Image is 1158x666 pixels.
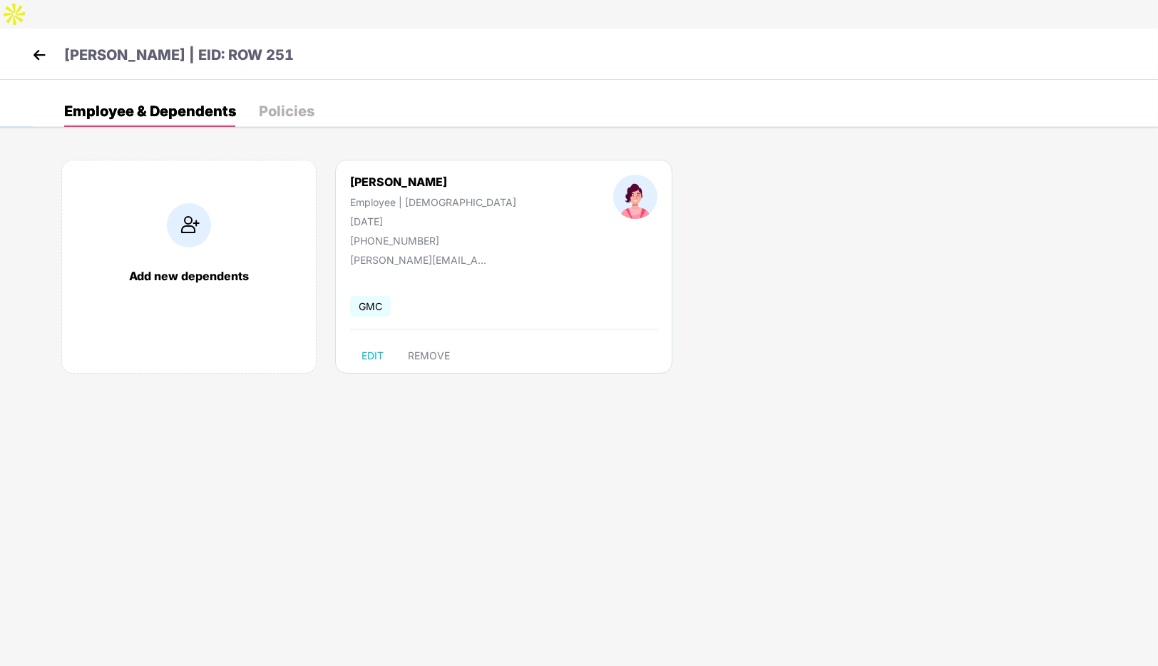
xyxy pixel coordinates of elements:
div: [PHONE_NUMBER] [350,235,516,247]
img: profileImage [613,175,657,219]
button: EDIT [350,344,395,367]
div: [PERSON_NAME][EMAIL_ADDRESS][PERSON_NAME][DOMAIN_NAME] [350,254,493,266]
div: [PERSON_NAME] [350,175,516,189]
span: GMC [350,296,391,317]
span: REMOVE [408,350,450,362]
div: Policies [259,104,314,118]
button: REMOVE [396,344,461,367]
span: EDIT [362,350,384,362]
img: back [29,44,50,66]
p: [PERSON_NAME] | EID: ROW 251 [64,44,294,66]
div: Employee | [DEMOGRAPHIC_DATA] [350,196,516,208]
img: addIcon [167,203,211,247]
div: Employee & Dependents [64,104,236,118]
div: [DATE] [350,215,516,227]
div: Add new dependents [76,269,302,283]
